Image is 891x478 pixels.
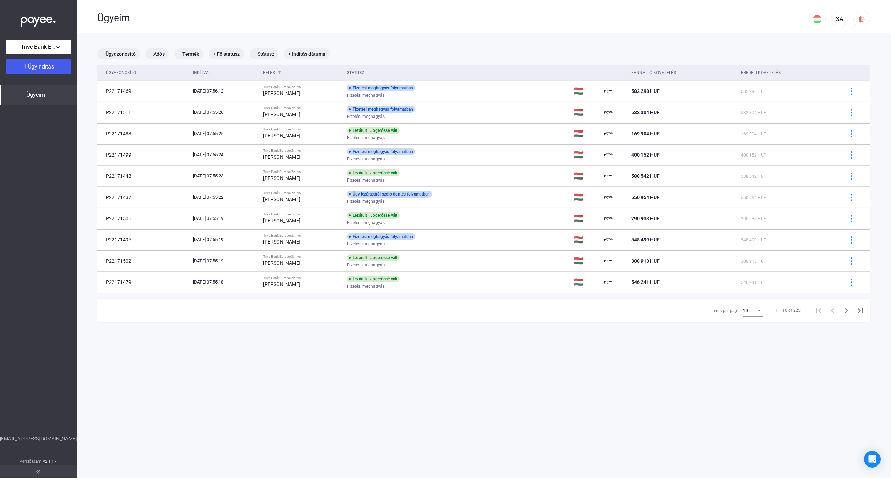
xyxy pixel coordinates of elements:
span: Fizetési meghagyás [347,134,385,142]
div: Fizetési meghagyás folyamatban [347,148,415,155]
div: Trive Bank Europe Zrt. vs [263,233,341,238]
div: [DATE] 07:55:24 [193,151,258,158]
span: 548 499 HUF [631,237,660,242]
img: more-blue [848,173,855,180]
div: Trive Bank Europe Zrt. vs [263,127,341,132]
img: more-blue [848,109,855,116]
div: Trive Bank Europe Zrt. vs [263,149,341,153]
div: Lezárult | Jogerőssé vált [347,127,400,134]
img: logout-red [858,16,866,23]
button: logout-red [853,11,870,27]
mat-chip: + Fő státusz [209,48,244,59]
img: payee-logo [604,129,613,138]
img: payee-logo [604,193,613,201]
div: Items per page: [711,306,740,315]
img: more-blue [848,215,855,222]
span: 588 542 HUF [741,174,766,179]
strong: [PERSON_NAME] [263,218,300,223]
img: more-blue [848,151,855,159]
button: more-blue [844,232,859,247]
img: payee-logo [604,278,613,286]
td: 🇭🇺 [570,166,601,186]
span: Fizetési meghagyás [347,176,385,184]
div: Fizetési meghagyás folyamatban [347,233,415,240]
div: [DATE] 07:55:19 [193,215,258,222]
mat-chip: + Státusz [250,48,278,59]
td: 🇭🇺 [570,144,601,165]
span: 169 904 HUF [741,132,766,136]
img: payee-logo [604,257,613,265]
td: P22171448 [97,166,190,186]
span: Fizetési meghagyás [347,240,385,248]
div: Lezárult | Jogerőssé vált [347,276,400,282]
td: 🇭🇺 [570,250,601,271]
div: Trive Bank Europe Zrt. vs [263,170,341,174]
div: Trive Bank Europe Zrt. vs [263,106,341,110]
span: 400 152 HUF [741,153,766,158]
td: P22171499 [97,144,190,165]
div: Lezárult | Jogerőssé vált [347,254,400,261]
strong: [PERSON_NAME] [263,197,300,202]
div: Eredeti követelés [741,69,781,77]
div: [DATE] 07:55:19 [193,236,258,243]
div: Eredeti követelés [741,69,835,77]
td: 🇭🇺 [570,229,601,250]
span: 546 241 HUF [741,280,766,285]
mat-select: Items per page: [743,306,763,314]
div: [DATE] 07:55:19 [193,257,258,264]
div: Fennálló követelés [631,69,676,77]
button: Trive Bank Europe Zrt. [6,40,71,54]
button: more-blue [844,84,859,98]
div: Ügyazonosító [106,69,136,77]
div: Lezárult | Jogerőssé vált [347,169,400,176]
strong: [PERSON_NAME] [263,281,300,287]
div: [DATE] 07:56:12 [193,88,258,95]
button: SA [831,11,848,27]
strong: [PERSON_NAME] [263,154,300,160]
span: 290 938 HUF [741,216,766,221]
strong: [PERSON_NAME] [263,90,300,96]
button: Ügyindítás [6,59,71,74]
mat-chip: + Adós [145,48,169,59]
th: Státusz [344,65,570,81]
img: payee-logo [604,108,613,117]
button: more-blue [844,169,859,183]
div: SA [834,15,845,23]
span: 308 913 HUF [741,259,766,264]
td: P22171437 [97,187,190,208]
div: Indítva [193,69,209,77]
button: more-blue [844,211,859,226]
td: P22171506 [97,208,190,229]
img: arrow-double-left-grey.svg [36,470,40,474]
img: list.svg [13,91,21,99]
span: Fizetési meghagyás [347,197,385,206]
mat-chip: + Ügyazonosító [97,48,140,59]
strong: v2.11.7 [43,459,57,464]
td: 🇭🇺 [570,187,601,208]
button: First page [812,303,826,317]
button: more-blue [844,148,859,162]
strong: [PERSON_NAME] [263,112,300,117]
img: payee-logo [604,236,613,244]
img: payee-logo [604,151,613,159]
button: HU [809,11,826,27]
span: 10 [743,308,748,313]
td: P22171511 [97,102,190,123]
div: Fizetési meghagyás folyamatban [347,106,415,113]
img: more-blue [848,236,855,244]
td: P22171502 [97,250,190,271]
div: Fennálló követelés [631,69,735,77]
td: 🇭🇺 [570,272,601,293]
span: 290 938 HUF [631,216,660,221]
span: 550 954 HUF [631,194,660,200]
span: 532 304 HUF [631,110,660,115]
div: 1 – 10 of 225 [775,306,801,314]
div: Trive Bank Europe Zrt. vs [263,85,341,89]
div: [DATE] 07:55:26 [193,109,258,116]
span: 550 954 HUF [741,195,766,200]
button: Previous page [826,303,839,317]
td: 🇭🇺 [570,81,601,102]
div: Ügy lezárásáról szóló döntés folyamatban [347,191,432,198]
td: P22171469 [97,81,190,102]
td: 🇭🇺 [570,123,601,144]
